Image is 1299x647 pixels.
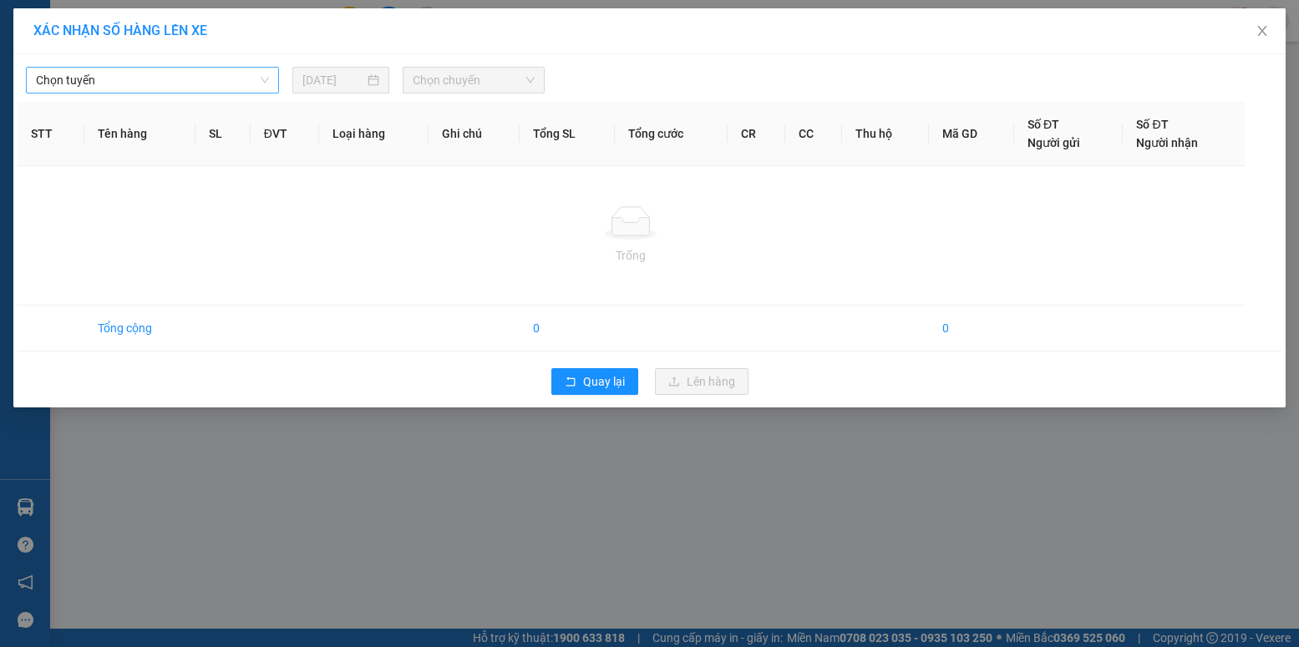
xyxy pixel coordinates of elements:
[132,74,205,84] span: Hotline: 19001152
[33,23,207,38] span: XÁC NHẬN SỐ HÀNG LÊN XE
[84,106,175,119] span: VPDS1308250001
[84,306,195,351] td: Tổng cộng
[45,90,205,104] span: -----------------------------------------
[132,9,229,23] strong: ĐỒNG PHƯỚC
[18,102,84,166] th: STT
[36,68,269,93] span: Chọn tuyến
[1136,118,1168,131] span: Số ĐT
[1256,24,1269,38] span: close
[565,376,576,389] span: rollback
[6,10,80,83] img: logo
[319,102,428,166] th: Loại hàng
[1028,136,1080,149] span: Người gửi
[551,368,638,395] button: rollbackQuay lại
[929,102,1014,166] th: Mã GD
[302,71,365,89] input: 13/08/2025
[5,108,175,118] span: [PERSON_NAME]:
[84,102,195,166] th: Tên hàng
[1028,118,1059,131] span: Số ĐT
[655,368,748,395] button: uploadLên hàng
[520,102,615,166] th: Tổng SL
[251,102,320,166] th: ĐVT
[132,50,230,71] span: 01 Võ Văn Truyện, KP.1, Phường 2
[785,102,843,166] th: CC
[583,372,625,391] span: Quay lại
[195,102,251,166] th: SL
[520,306,615,351] td: 0
[31,246,1231,265] div: Trống
[1239,8,1286,55] button: Close
[929,306,1014,351] td: 0
[413,68,535,93] span: Chọn chuyến
[1136,136,1198,149] span: Người nhận
[132,27,225,48] span: Bến xe [GEOGRAPHIC_DATA]
[37,121,102,131] span: 09:44:02 [DATE]
[429,102,520,166] th: Ghi chú
[728,102,785,166] th: CR
[842,102,929,166] th: Thu hộ
[5,121,102,131] span: In ngày:
[615,102,728,166] th: Tổng cước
